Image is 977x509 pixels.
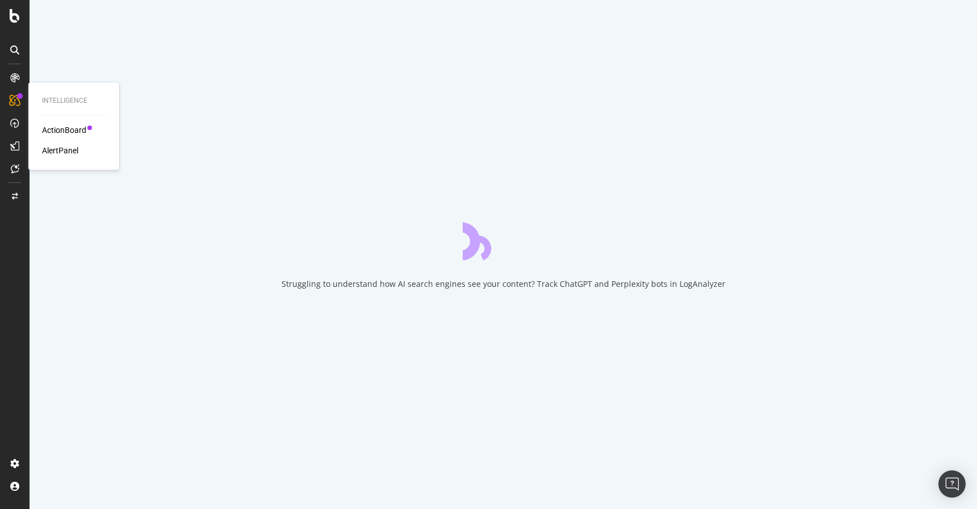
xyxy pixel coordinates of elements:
div: Intelligence [42,96,106,106]
div: animation [463,219,544,260]
div: Open Intercom Messenger [938,470,966,498]
div: Struggling to understand how AI search engines see your content? Track ChatGPT and Perplexity bot... [282,278,726,290]
a: AlertPanel [42,145,78,156]
a: ActionBoard [42,124,86,136]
